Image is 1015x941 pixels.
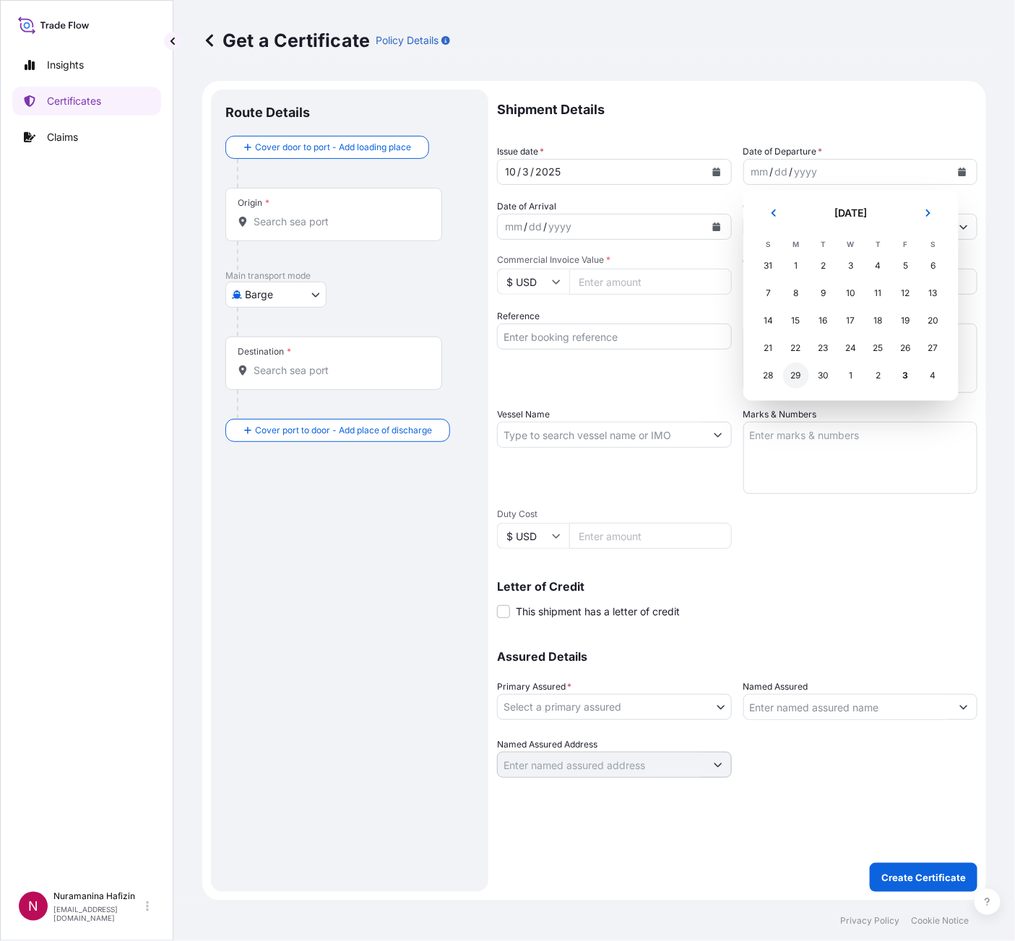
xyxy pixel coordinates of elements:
[838,308,864,334] div: Wednesday, September 17, 2025
[920,335,946,361] div: Saturday, September 27, 2025
[920,253,946,279] div: Saturday, September 6, 2025
[758,201,790,225] button: Previous
[893,308,919,334] div: Friday, September 19, 2025
[202,29,370,52] p: Get a Certificate
[865,253,891,279] div: Thursday, September 4, 2025
[838,363,864,389] div: Wednesday, October 1, 2025
[920,236,947,252] th: S
[912,201,944,225] button: Next
[893,280,919,306] div: Friday, September 12, 2025
[755,201,947,389] div: September 2025
[838,335,864,361] div: Wednesday, September 24, 2025
[838,280,864,306] div: Wednesday, September 10, 2025
[783,335,809,361] div: Monday, September 22, 2025
[811,280,837,306] div: Tuesday, September 9, 2025
[837,236,865,252] th: W
[865,363,891,389] div: Thursday, October 2, 2025
[798,206,904,220] h2: [DATE]
[811,363,837,389] div: Tuesday, September 30, 2025
[811,308,837,334] div: Tuesday, September 16, 2025
[782,236,810,252] th: M
[838,253,864,279] div: Wednesday, September 3, 2025
[865,308,891,334] div: Thursday, September 18, 2025
[756,335,782,361] div: Sunday, September 21, 2025
[756,253,782,279] div: Sunday, August 31, 2025
[865,335,891,361] div: Thursday, September 25, 2025
[811,253,837,279] div: Tuesday, September 2, 2025
[865,280,891,306] div: Thursday, September 11, 2025
[756,280,782,306] div: Sunday, September 7, 2025
[920,363,946,389] div: Saturday, October 4, 2025
[376,33,439,48] p: Policy Details
[892,236,920,252] th: F
[810,236,837,252] th: T
[783,280,809,306] div: Monday, September 8, 2025
[743,190,959,401] section: Calendar
[783,363,809,389] div: Monday, September 29, 2025
[811,335,837,361] div: Tuesday, September 23, 2025
[783,308,809,334] div: Monday, September 15, 2025
[893,253,919,279] div: Friday, September 5, 2025
[783,253,809,279] div: Monday, September 1, 2025
[920,280,946,306] div: Saturday, September 13, 2025
[893,363,919,389] div: Today, Friday, October 3, 2025
[756,363,782,389] div: Sunday, September 28, 2025
[865,236,892,252] th: T
[920,308,946,334] div: Saturday, September 20, 2025
[756,308,782,334] div: Sunday, September 14, 2025
[755,236,947,389] table: September 2025
[755,236,782,252] th: S
[893,335,919,361] div: Friday, September 26, 2025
